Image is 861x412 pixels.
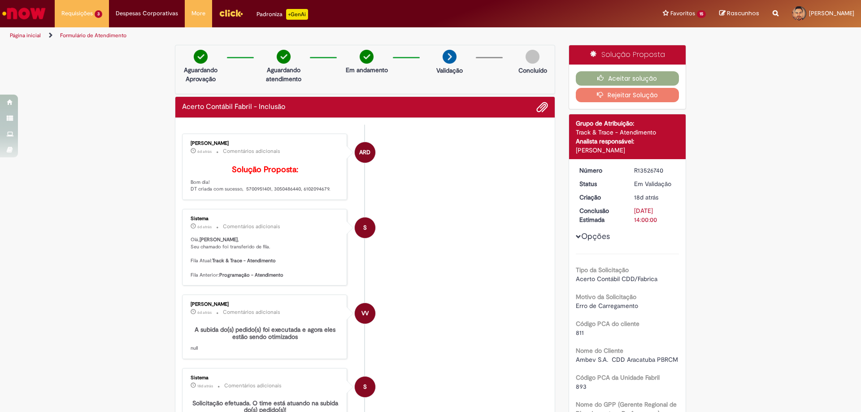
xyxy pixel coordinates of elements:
[576,293,636,301] b: Motivo da Solicitação
[576,302,638,310] span: Erro de Carregamento
[197,149,212,154] time: 24/09/2025 10:35:51
[116,9,178,18] span: Despesas Corporativas
[576,119,679,128] div: Grupo de Atribuição:
[191,236,340,278] p: Olá, , Seu chamado foi transferido de fila. Fila Atual: Fila Anterior:
[286,9,308,20] p: +GenAi
[197,383,213,389] span: 18d atrás
[346,65,388,74] p: Em andamento
[634,193,658,201] time: 12/09/2025 10:01:53
[257,9,308,20] div: Padroniza
[526,50,539,64] img: img-circle-grey.png
[576,266,629,274] b: Tipo da Solicitação
[576,275,657,283] span: Acerto Contábil CDD/Fabrica
[191,302,340,307] div: [PERSON_NAME]
[809,9,854,17] span: [PERSON_NAME]
[223,147,280,155] small: Comentários adicionais
[576,137,679,146] div: Analista responsável:
[61,9,93,18] span: Requisições
[60,32,126,39] a: Formulário de Atendimento
[197,310,212,315] time: 24/09/2025 09:54:02
[195,325,337,340] b: A subida do(s) pedido(s) foi executada e agora eles estão sendo otimizados
[355,142,375,163] div: Angelica Ribeiro dos Santos
[359,142,370,163] span: ARD
[576,71,679,86] button: Aceitar solução
[573,206,628,224] dt: Conclusão Estimada
[576,347,623,355] b: Nome do Cliente
[634,179,676,188] div: Em Validação
[197,383,213,389] time: 12/09/2025 10:02:02
[224,382,282,390] small: Comentários adicionais
[360,50,374,64] img: check-circle-green.png
[576,320,639,328] b: Código PCA do cliente
[576,146,679,155] div: [PERSON_NAME]
[191,375,340,381] div: Sistema
[219,6,243,20] img: click_logo_yellow_360x200.png
[573,166,628,175] dt: Número
[197,149,212,154] span: 6d atrás
[634,206,676,224] div: [DATE] 14:00:00
[191,165,340,193] p: Bom dia! DT criada com sucesso, 5700951401, 3050486440, 6102094679.
[573,179,628,188] dt: Status
[197,224,212,230] span: 6d atrás
[355,377,375,397] div: System
[569,45,686,65] div: Solução Proposta
[576,128,679,137] div: Track & Trace - Atendimento
[223,308,280,316] small: Comentários adicionais
[634,193,676,202] div: 12/09/2025 10:01:53
[191,9,205,18] span: More
[727,9,759,17] span: Rascunhos
[182,103,285,111] h2: Acerto Contábil Fabril - Inclusão Histórico de tíquete
[179,65,222,83] p: Aguardando Aprovação
[1,4,47,22] img: ServiceNow
[436,66,463,75] p: Validação
[361,303,369,324] span: VV
[355,217,375,238] div: System
[277,50,291,64] img: check-circle-green.png
[197,224,212,230] time: 24/09/2025 09:54:05
[576,356,678,364] span: Ambev S.A. CDD Aracatuba PBRCM
[443,50,457,64] img: arrow-next.png
[223,223,280,230] small: Comentários adicionais
[194,50,208,64] img: check-circle-green.png
[7,27,567,44] ul: Trilhas de página
[536,101,548,113] button: Adicionar anexos
[262,65,305,83] p: Aguardando atendimento
[697,10,706,18] span: 15
[191,216,340,221] div: Sistema
[573,193,628,202] dt: Criação
[95,10,102,18] span: 3
[232,165,298,175] b: Solução Proposta:
[191,326,340,351] p: null
[363,217,367,239] span: S
[634,193,658,201] span: 18d atrás
[670,9,695,18] span: Favoritos
[576,382,587,390] span: 893
[355,303,375,324] div: Victor Vanzo
[219,272,283,278] b: Programação - Atendimento
[363,376,367,398] span: S
[576,329,584,337] span: 811
[200,236,238,243] b: [PERSON_NAME]
[197,310,212,315] span: 6d atrás
[719,9,759,18] a: Rascunhos
[576,88,679,102] button: Rejeitar Solução
[634,166,676,175] div: R13526740
[576,373,660,382] b: Código PCA da Unidade Fabril
[212,257,276,264] b: Track & Trace - Atendimento
[191,141,340,146] div: [PERSON_NAME]
[10,32,41,39] a: Página inicial
[518,66,547,75] p: Concluído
